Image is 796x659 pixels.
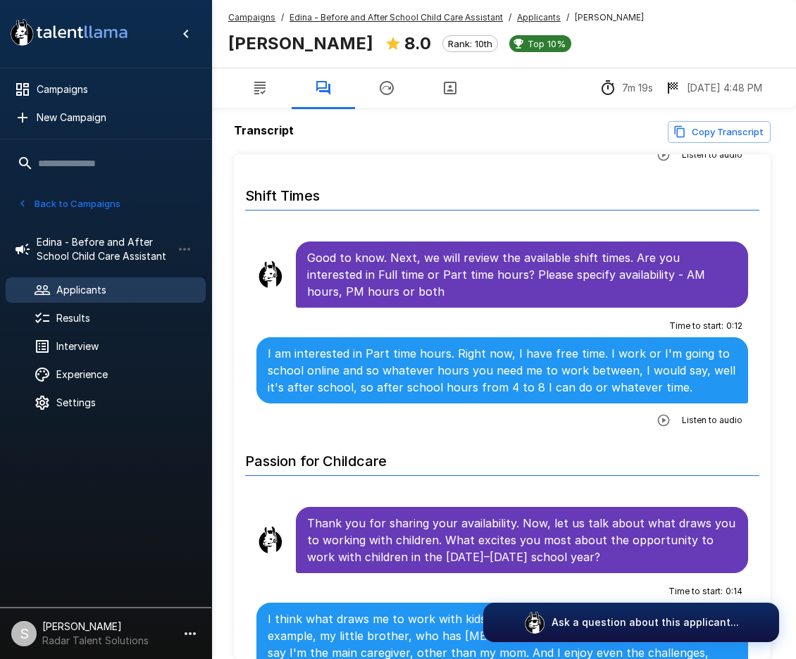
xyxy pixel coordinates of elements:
[523,611,546,634] img: logo_glasses@2x.png
[404,33,431,54] b: 8.0
[228,33,373,54] b: [PERSON_NAME]
[234,123,294,137] b: Transcript
[664,80,762,96] div: The date and time when the interview was completed
[669,319,723,333] span: Time to start :
[228,12,275,23] u: Campaigns
[522,38,571,49] span: Top 10%
[290,12,503,23] u: Edina - Before and After School Child Care Assistant
[552,615,739,629] p: Ask a question about this applicant...
[566,11,569,25] span: /
[668,584,723,598] span: Time to start :
[622,81,653,95] p: 7m 19s
[509,11,511,25] span: /
[726,584,742,598] span: 0 : 14
[668,121,771,143] button: Copy transcript
[307,515,737,565] p: Thank you for sharing your availability. Now, let us talk about what draws you to working with ch...
[268,345,737,396] p: I am interested in Part time hours. Right now, I have free time. I work or I'm going to school on...
[517,12,561,23] u: Applicants
[307,249,737,300] p: Good to know. Next, we will review the available shift times. Are you interested in Full time or ...
[687,81,762,95] p: [DATE] 4:48 PM
[575,11,644,25] span: [PERSON_NAME]
[726,319,742,333] span: 0 : 12
[483,603,779,642] button: Ask a question about this applicant...
[682,148,742,162] span: Listen to audio
[245,439,759,476] h6: Passion for Childcare
[245,173,759,211] h6: Shift Times
[599,80,653,96] div: The time between starting and completing the interview
[256,526,285,554] img: llama_clean.png
[443,38,497,49] span: Rank: 10th
[682,413,742,427] span: Listen to audio
[256,261,285,289] img: llama_clean.png
[281,11,284,25] span: /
